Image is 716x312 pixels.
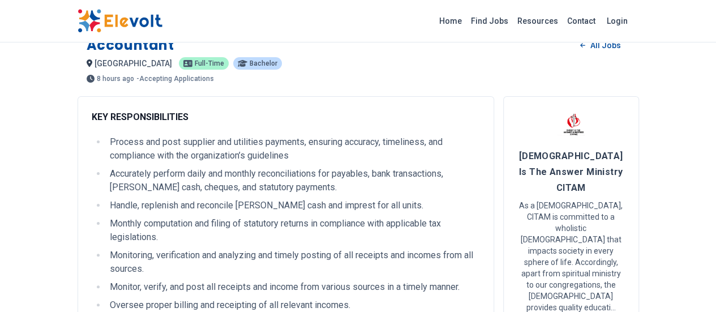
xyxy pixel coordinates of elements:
[466,12,513,30] a: Find Jobs
[600,10,634,32] a: Login
[513,12,563,30] a: Resources
[136,75,214,82] p: - Accepting Applications
[106,199,480,212] li: Handle, replenish and reconcile [PERSON_NAME] cash and imprest for all units.
[195,60,224,67] span: Full-time
[106,217,480,244] li: Monthly computation and filing of statutory returns in compliance with applicable tax legislations.
[87,36,174,54] h1: Accountant
[659,258,716,312] iframe: Chat Widget
[106,249,480,276] li: Monitoring, verification and analyzing and timely posting of all receipts and incomes from all so...
[435,12,466,30] a: Home
[106,167,480,194] li: Accurately perform daily and monthly reconciliations for payables, bank transactions, [PERSON_NAM...
[571,37,629,54] a: All Jobs
[106,298,480,312] li: Oversee proper billing and receipting of all relevant incomes.
[250,60,277,67] span: Bachelor
[95,59,172,68] span: [GEOGRAPHIC_DATA]
[563,12,600,30] a: Contact
[518,151,623,193] span: [DEMOGRAPHIC_DATA] Is The Answer Ministry CITAM
[106,135,480,163] li: Process and post supplier and utilities payments, ensuring accuracy, timeliness, and compliance w...
[97,75,134,82] span: 8 hours ago
[557,110,585,139] img: Christ Is The Answer Ministry CITAM
[78,9,162,33] img: Elevolt
[106,280,480,294] li: Monitor, verify, and post all receipts and income from various sources in a timely manner.
[92,112,188,122] strong: KEY RESPONSIBILITIES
